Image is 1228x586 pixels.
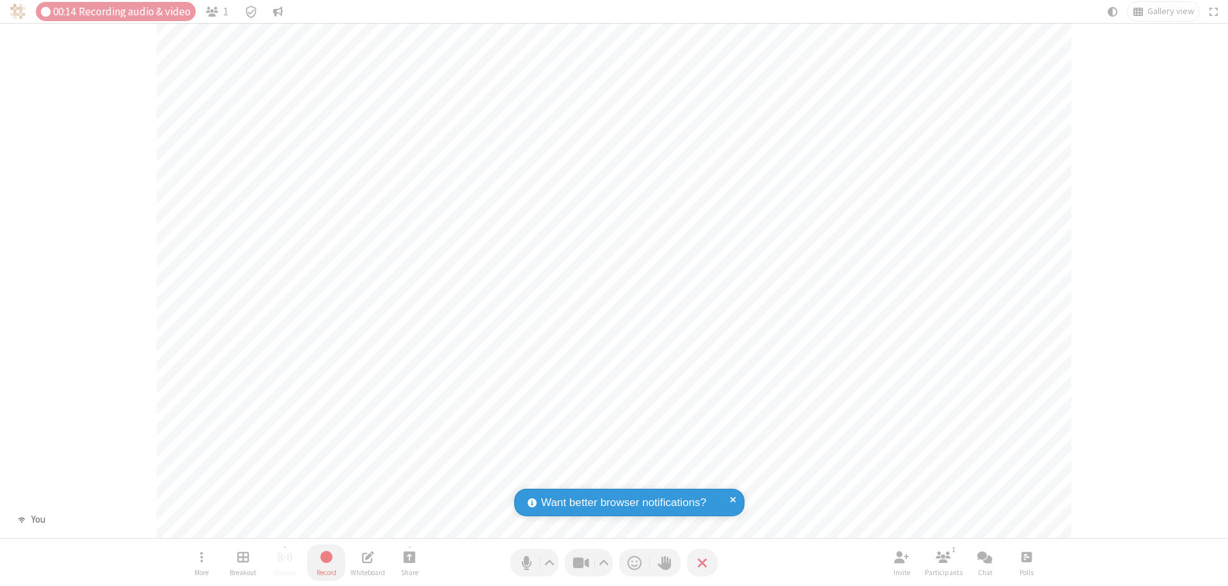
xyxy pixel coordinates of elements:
span: Breakout [230,569,256,576]
button: Raise hand [650,549,681,576]
button: Manage Breakout Rooms [224,544,262,581]
button: End or leave meeting [687,549,718,576]
button: Audio settings [541,549,558,576]
span: Want better browser notifications? [541,495,706,511]
span: Share [401,569,418,576]
button: Start sharing [390,544,429,581]
span: Polls [1019,569,1034,576]
button: Unable to start streaming without first stopping recording [265,544,304,581]
span: Invite [893,569,910,576]
button: Fullscreen [1204,2,1224,21]
span: Whiteboard [350,569,385,576]
button: Open poll [1007,544,1046,581]
button: Open menu [182,544,221,581]
div: Meeting details Encryption enabled [239,2,263,21]
span: 1 [223,6,228,18]
button: Open chat [966,544,1004,581]
span: Stream [274,569,295,576]
span: Recording audio & video [79,6,191,18]
button: Conversation [268,2,288,21]
button: Video setting [595,549,613,576]
span: Gallery view [1147,6,1194,17]
button: Stop recording [307,544,345,581]
span: Participants [925,569,963,576]
span: More [194,569,209,576]
button: Invite participants (⌘+Shift+I) [883,544,921,581]
span: Chat [978,569,993,576]
button: Stop video (⌘+Shift+V) [565,549,613,576]
span: Record [317,569,336,576]
div: 1 [949,544,959,555]
button: Using system theme [1103,2,1123,21]
button: Open participant list [924,544,963,581]
button: Open shared whiteboard [349,544,387,581]
button: Send a reaction [619,549,650,576]
button: Change layout [1128,2,1199,21]
span: 00:14 [53,6,75,18]
button: Open participant list [201,2,234,21]
img: QA Selenium DO NOT DELETE OR CHANGE [10,4,26,19]
button: Mute (⌘+Shift+A) [510,549,558,576]
div: You [26,512,50,527]
div: Audio & video [36,2,196,21]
